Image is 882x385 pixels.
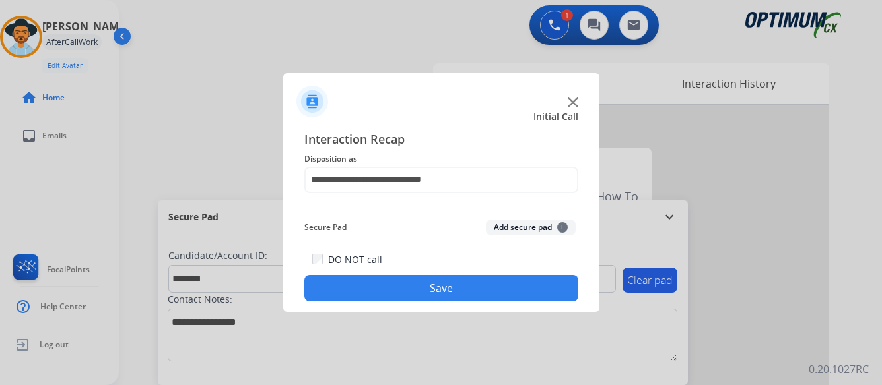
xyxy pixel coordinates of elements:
[809,361,869,377] p: 0.20.1027RC
[296,86,328,117] img: contactIcon
[328,253,382,266] label: DO NOT call
[304,275,578,301] button: Save
[304,220,347,235] span: Secure Pad
[304,151,578,167] span: Disposition as
[557,222,568,233] span: +
[533,110,578,123] span: Initial Call
[486,220,576,235] button: Add secure pad+
[304,130,578,151] span: Interaction Recap
[304,204,578,204] img: contact-recap-line.svg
